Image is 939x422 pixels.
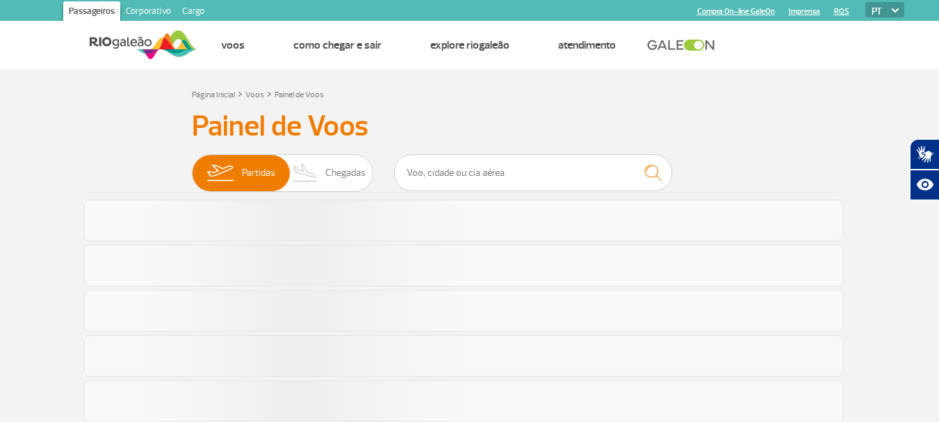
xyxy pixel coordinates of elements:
a: > [238,86,243,102]
a: Corporativo [120,1,177,24]
a: Voos [221,38,245,52]
input: Voo, cidade ou cia aérea [394,154,672,191]
a: Cargo [177,1,210,24]
a: Como chegar e sair [293,38,382,52]
img: slider-embarque [198,155,242,191]
a: Voos [245,90,264,100]
a: Atendimento [558,38,616,52]
a: Painel de Voos [275,90,324,100]
a: Explore RIOgaleão [430,38,509,52]
a: > [267,86,272,102]
a: Imprensa [789,7,820,16]
a: Página Inicial [192,90,235,100]
a: Passageiros [63,1,120,24]
button: Abrir recursos assistivos. [910,170,939,200]
span: Chegadas [325,155,366,191]
h3: Painel de Voos [192,109,748,144]
a: Compra On-line GaleOn [697,7,775,16]
span: Partidas [242,155,275,191]
button: Abrir tradutor de língua de sinais. [910,139,939,170]
a: RQS [834,7,849,16]
div: Plugin de acessibilidade da Hand Talk. [910,139,939,200]
img: slider-desembarque [285,155,326,191]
